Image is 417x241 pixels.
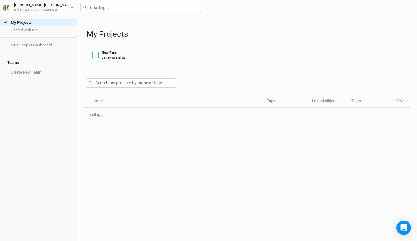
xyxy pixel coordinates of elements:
button: New FarmDesign and plan+ [87,46,137,64]
th: Name [90,95,263,108]
div: Open Intercom Messenger [396,221,411,235]
th: Team [348,95,393,108]
div: [EMAIL_ADDRESS][DOMAIN_NAME] [14,8,70,13]
div: Design and plan [102,55,125,60]
h4: Teams [4,57,73,69]
span: + [4,70,6,75]
input: Loading... [80,3,201,12]
input: Search my projects by name or team [86,78,176,88]
div: [PERSON_NAME] [PERSON_NAME] [14,2,70,8]
button: [PERSON_NAME] [PERSON_NAME][EMAIL_ADDRESS][DOMAIN_NAME] [3,2,74,13]
th: Last Modified [309,95,348,108]
div: New Farm [102,50,125,55]
th: Tags [264,95,309,108]
div: + [130,52,132,58]
h1: My Projects [87,30,411,39]
th: Owner [393,95,411,108]
td: Loading... [83,108,411,122]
